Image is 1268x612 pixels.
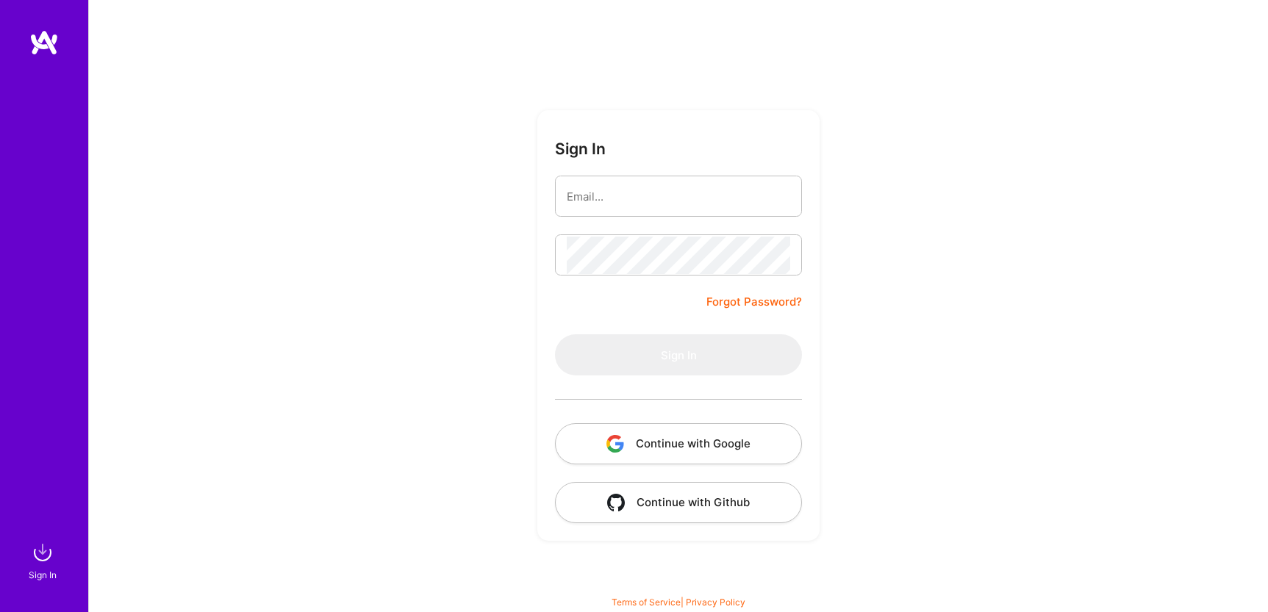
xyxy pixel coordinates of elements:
[612,597,745,608] span: |
[567,178,790,215] input: Email...
[29,567,57,583] div: Sign In
[606,435,624,453] img: icon
[555,423,802,464] button: Continue with Google
[555,334,802,375] button: Sign In
[28,538,57,567] img: sign in
[29,29,59,56] img: logo
[31,538,57,583] a: sign inSign In
[686,597,745,608] a: Privacy Policy
[555,140,606,158] h3: Sign In
[555,482,802,523] button: Continue with Github
[612,597,681,608] a: Terms of Service
[88,568,1268,605] div: © 2025 ATeams Inc., All rights reserved.
[607,494,625,511] img: icon
[706,293,802,311] a: Forgot Password?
